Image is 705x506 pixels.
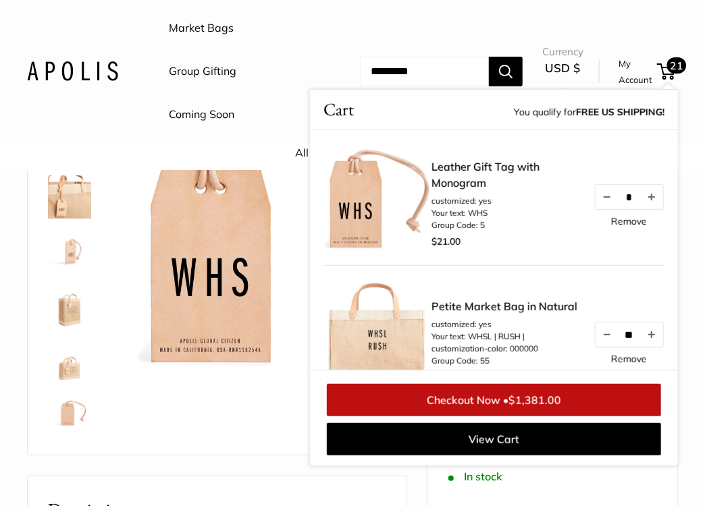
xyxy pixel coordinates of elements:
[546,61,581,75] span: USD $
[323,144,432,252] img: description_Make it yours with custom printed text
[542,43,583,61] span: Currency
[169,18,234,38] a: Market Bags
[596,322,619,347] button: Decrease quantity by 1
[596,185,619,209] button: Decrease quantity by 1
[48,391,91,434] img: description_No need for custom text? Choose this option
[360,57,489,86] input: Search...
[508,393,561,407] span: $1,381.00
[327,384,661,416] a: Checkout Now •$1,381.00
[48,337,91,381] img: description_The size is 2.25" X 3.75"
[432,343,577,355] li: customization-color: 000000
[323,96,354,123] span: Cart
[432,195,580,207] li: customized: yes
[611,354,647,364] a: Remove
[432,331,577,343] li: Your text: WHSL | RUSH |
[619,329,640,340] input: Quantity
[667,57,687,74] span: 21
[611,217,647,226] a: Remove
[542,57,583,101] button: USD $
[432,355,577,367] li: Group Code: 55
[619,55,652,88] a: My Account
[48,283,91,327] img: description_5 oz vegetable tanned American leather
[45,335,94,383] a: description_The size is 2.25" X 3.75"
[48,175,91,219] img: description_3mm thick, vegetable tanned American leather
[640,322,663,347] button: Increase quantity by 1
[432,219,580,231] li: Group Code: 5
[448,470,502,483] span: In stock
[27,61,118,81] img: Apolis
[45,173,94,221] a: description_3mm thick, vegetable tanned American leather
[327,423,661,455] a: View Cart
[136,121,386,372] img: customizer-prod
[432,235,461,248] span: $21.00
[45,281,94,329] a: description_5 oz vegetable tanned American leather
[619,191,640,202] input: Quantity
[489,57,523,86] button: Search
[45,227,94,275] a: description_Custom printed text with eco-friendly ink
[169,61,236,82] a: Group Gifting
[640,185,663,209] button: Increase quantity by 1
[514,103,664,123] span: You qualify for
[45,389,94,437] a: description_No need for custom text? Choose this option
[576,106,664,118] strong: FREE US SHIPPING!
[432,207,580,219] li: Your text: WHS
[658,63,675,80] a: 21
[296,146,309,159] a: All
[48,229,91,273] img: description_Custom printed text with eco-friendly ink
[432,318,577,331] li: customized: yes
[432,159,580,191] a: Leather Gift Tag with Monogram
[432,298,577,314] a: Petite Market Bag in Natural
[169,105,234,125] a: Coming Soon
